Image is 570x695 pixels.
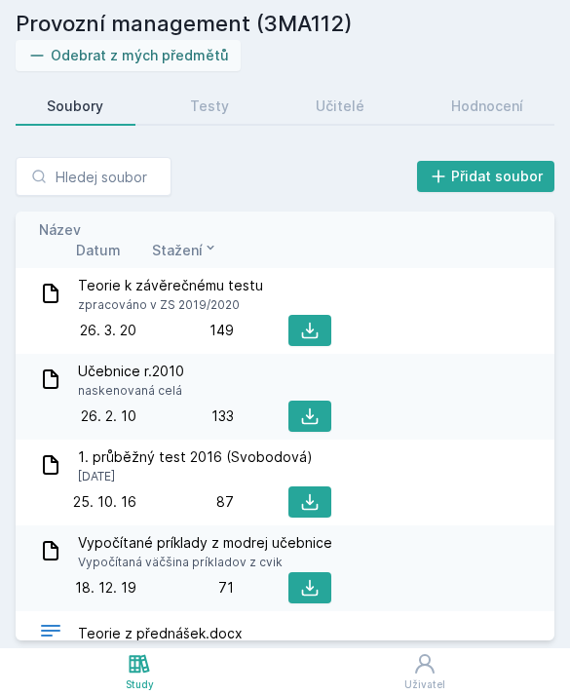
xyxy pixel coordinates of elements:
span: 26. 2. 10 [81,406,136,426]
div: 149 [136,321,234,340]
div: Uživatel [404,677,445,692]
button: Odebrat z mých předmětů [16,40,241,71]
a: Soubory [16,87,135,126]
a: Testy [159,87,261,126]
button: Stažení [152,240,218,260]
span: zpracováno v ZS 2019/2020 [78,295,263,315]
span: Stažení [152,240,203,260]
input: Hledej soubor [16,157,171,196]
span: Teorie k závěrečnému testu [78,276,263,295]
div: 71 [136,578,234,598]
div: Hodnocení [451,97,523,116]
span: Teorie z přednášek.docx [78,624,243,643]
div: Testy [190,97,229,116]
div: 133 [136,406,234,426]
span: Vypočítaná väčšina príkladov z cvik [78,553,332,572]
span: 26. 3. 20 [80,321,136,340]
span: naskenovaná celá [78,381,184,401]
div: DOCX [39,619,62,647]
span: Vypočítané príklady z modrej učebnice [78,533,332,553]
a: Hodnocení [419,87,554,126]
a: Učitelé [285,87,397,126]
span: [DATE] [78,467,313,486]
a: Uživatel [279,648,570,695]
button: Přidat soubor [417,161,555,192]
button: Název [39,219,81,240]
span: 25. 10. 16 [73,492,136,512]
div: Study [126,677,154,692]
span: 1. průběžný test 2016 (Svobodová) [78,447,313,467]
h2: Provozní management (3MA112) [16,8,554,40]
div: Soubory [47,97,103,116]
div: 87 [136,492,234,512]
span: Učebnice r.2010 [78,362,184,381]
div: Učitelé [316,97,364,116]
span: 18. 12. 19 [75,578,136,598]
button: Datum [76,240,121,260]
